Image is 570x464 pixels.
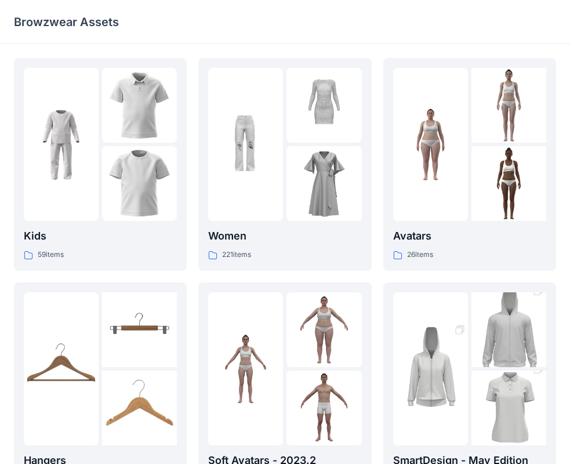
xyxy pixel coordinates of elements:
img: folder 3 [471,146,546,221]
a: folder 1folder 2folder 3Avatars26items [383,58,556,271]
p: Browzwear Assets [14,14,119,30]
img: folder 2 [286,292,361,367]
img: folder 2 [471,274,546,386]
img: folder 1 [393,313,468,425]
img: folder 1 [24,107,99,182]
p: 26 items [407,249,433,261]
img: folder 1 [24,331,99,406]
img: folder 1 [208,331,283,406]
img: folder 2 [286,68,361,143]
a: folder 1folder 2folder 3Women221items [198,58,371,271]
img: folder 3 [286,146,361,221]
img: folder 3 [102,371,177,445]
img: folder 2 [102,68,177,143]
img: folder 1 [393,107,468,182]
a: folder 1folder 2folder 3Kids59items [14,58,187,271]
img: folder 2 [471,68,546,143]
img: folder 2 [102,292,177,367]
p: 221 items [222,249,251,261]
p: Women [208,228,361,244]
p: 59 items [38,249,64,261]
img: folder 3 [286,371,361,445]
img: folder 1 [208,107,283,182]
p: Kids [24,228,177,244]
p: Avatars [393,228,546,244]
img: folder 3 [102,146,177,221]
